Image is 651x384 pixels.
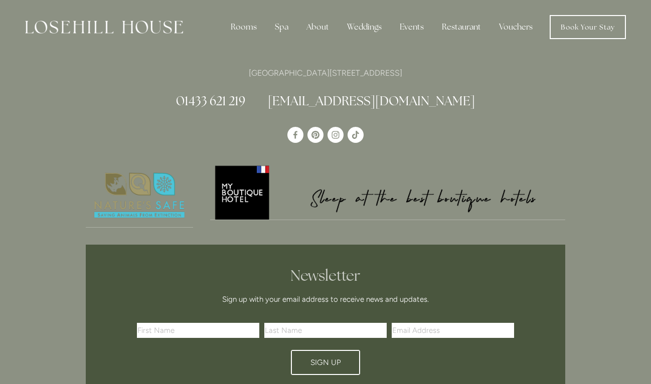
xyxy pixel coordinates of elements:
a: Vouchers [491,17,541,37]
a: 01433 621 219 [176,93,245,109]
div: Restaurant [434,17,489,37]
a: Instagram [328,127,344,143]
input: First Name [137,323,259,338]
p: [GEOGRAPHIC_DATA][STREET_ADDRESS] [86,66,565,80]
div: Events [392,17,432,37]
input: Last Name [264,323,387,338]
div: Spa [267,17,296,37]
div: Weddings [339,17,390,37]
a: Nature's Safe - Logo [86,164,193,228]
a: Book Your Stay [550,15,626,39]
div: Rooms [223,17,265,37]
h2: Newsletter [140,267,511,285]
input: Email Address [392,323,514,338]
img: Losehill House [25,21,183,34]
a: TikTok [348,127,364,143]
a: [EMAIL_ADDRESS][DOMAIN_NAME] [268,93,475,109]
button: Sign Up [291,350,360,375]
span: Sign Up [310,358,341,367]
div: About [298,17,337,37]
img: My Boutique Hotel - Logo [210,164,566,220]
img: Nature's Safe - Logo [86,164,193,227]
a: Losehill House Hotel & Spa [287,127,303,143]
a: Pinterest [307,127,323,143]
p: Sign up with your email address to receive news and updates. [140,293,511,305]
